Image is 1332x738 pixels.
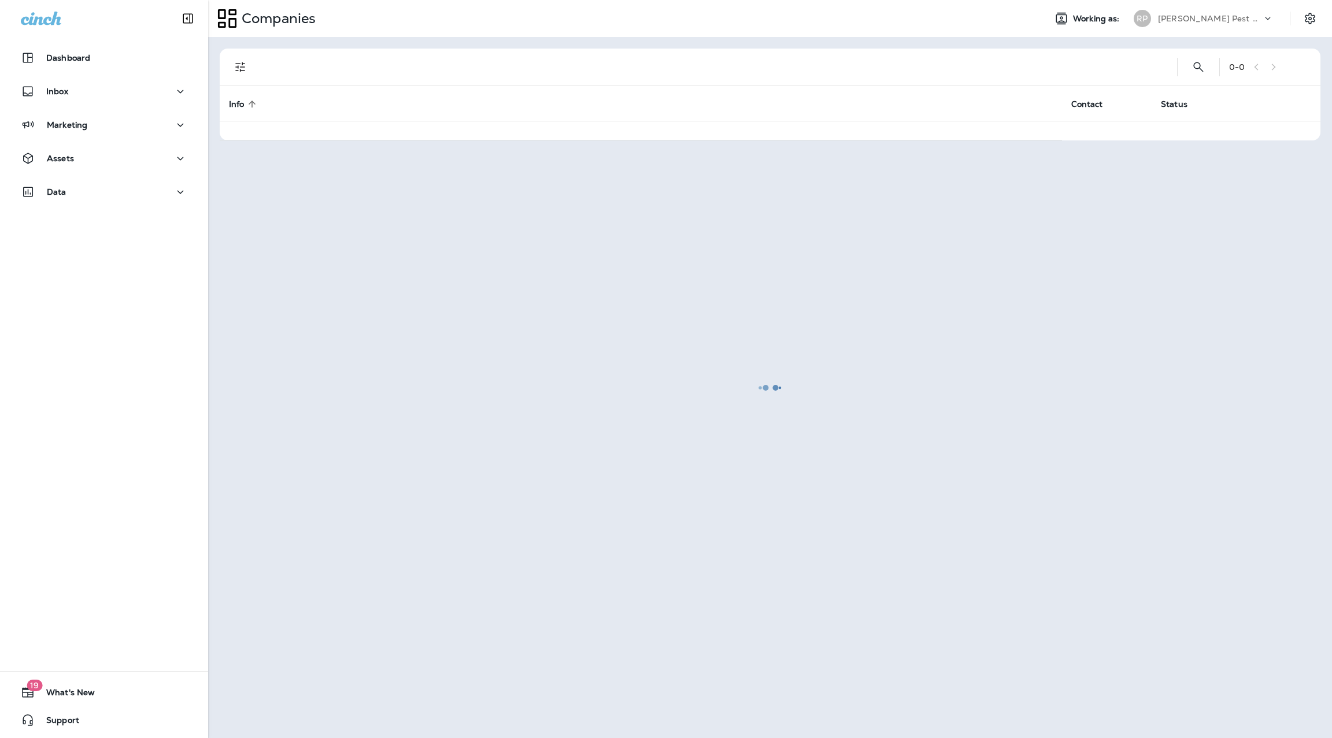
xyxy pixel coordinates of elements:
[1300,8,1320,29] button: Settings
[47,187,66,196] p: Data
[47,154,74,163] p: Assets
[35,688,95,702] span: What's New
[1158,14,1262,23] p: [PERSON_NAME] Pest Solutions
[12,681,197,704] button: 19What's New
[12,46,197,69] button: Dashboard
[47,120,87,129] p: Marketing
[172,7,204,30] button: Collapse Sidebar
[12,113,197,136] button: Marketing
[27,680,42,691] span: 19
[35,715,79,729] span: Support
[46,87,68,96] p: Inbox
[46,53,90,62] p: Dashboard
[1134,10,1151,27] div: RP
[12,147,197,170] button: Assets
[237,10,316,27] p: Companies
[1073,14,1122,24] span: Working as:
[12,180,197,203] button: Data
[12,80,197,103] button: Inbox
[12,709,197,732] button: Support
